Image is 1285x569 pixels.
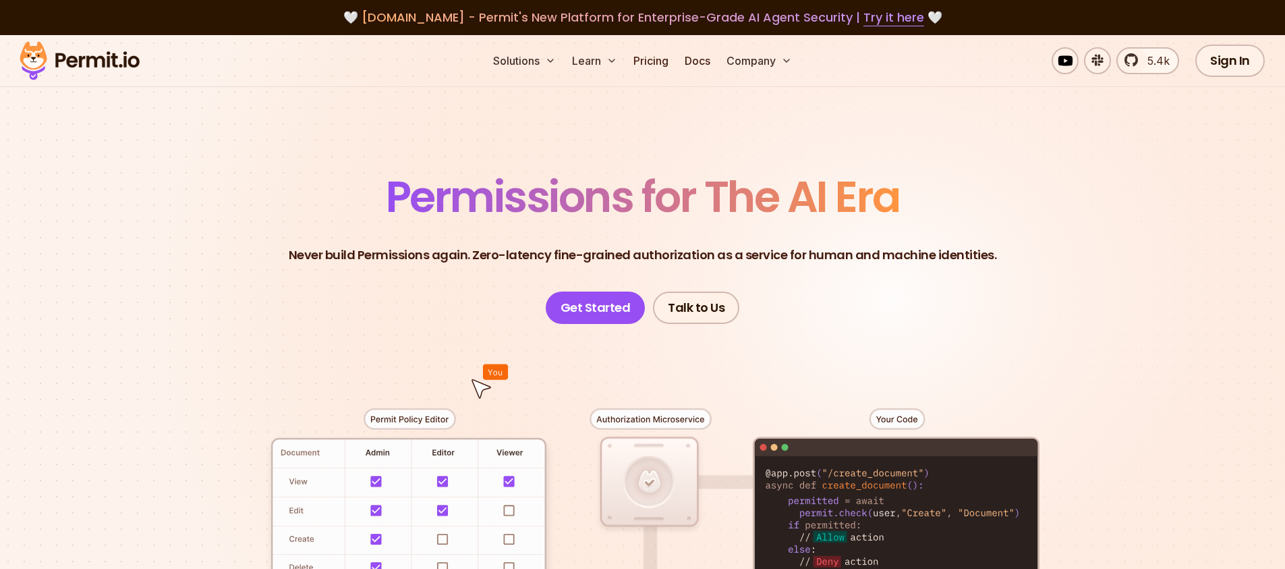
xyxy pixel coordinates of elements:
div: 🤍 🤍 [32,8,1253,27]
a: Try it here [863,9,924,26]
p: Never build Permissions again. Zero-latency fine-grained authorization as a service for human and... [289,246,997,265]
a: Docs [679,47,716,74]
span: 5.4k [1139,53,1170,69]
button: Company [721,47,797,74]
a: Get Started [546,292,646,324]
span: [DOMAIN_NAME] - Permit's New Platform for Enterprise-Grade AI Agent Security | [362,9,924,26]
a: Talk to Us [653,292,739,324]
img: Permit logo [13,38,146,84]
button: Learn [567,47,623,74]
a: Pricing [628,47,674,74]
a: 5.4k [1116,47,1179,74]
span: Permissions for The AI Era [386,167,900,227]
button: Solutions [488,47,561,74]
a: Sign In [1195,45,1265,77]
